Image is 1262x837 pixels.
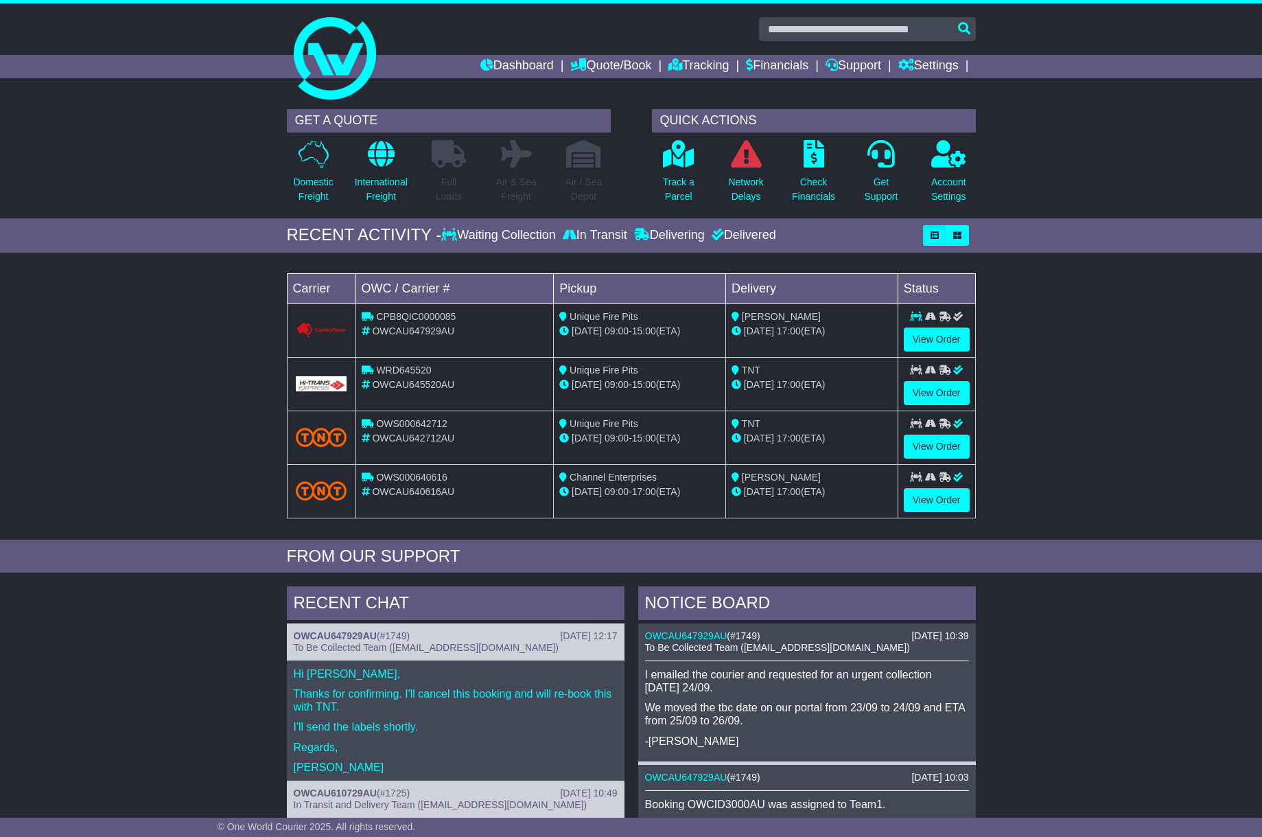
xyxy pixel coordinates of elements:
[287,273,355,303] td: Carrier
[931,139,967,211] a: AccountSettings
[294,761,618,774] p: [PERSON_NAME]
[631,228,708,243] div: Delivering
[570,55,651,78] a: Quote/Book
[744,486,774,497] span: [DATE]
[354,139,408,211] a: InternationalFreight
[645,701,969,727] p: We moved the tbc date on our portal from 23/09 to 24/09 and ETA from 25/09 to 26/09.
[742,418,760,429] span: TNT
[480,55,554,78] a: Dashboard
[296,481,347,500] img: TNT_Domestic.png
[372,433,454,444] span: OWCAU642712AU
[376,472,447,483] span: OWS000640616
[732,431,892,446] div: (ETA)
[911,772,968,783] div: [DATE] 10:03
[864,175,898,204] p: Get Support
[605,486,629,497] span: 09:00
[376,418,447,429] span: OWS000642712
[792,175,835,204] p: Check Financials
[570,472,657,483] span: Channel Enterprises
[294,720,618,733] p: I'll send the labels shortly.
[296,376,347,391] img: GetCarrierServiceLogo
[728,175,763,204] p: Network Delays
[777,486,801,497] span: 17:00
[293,175,333,204] p: Domestic Freight
[791,139,836,211] a: CheckFinancials
[638,586,976,623] div: NOTICE BOARD
[570,418,638,429] span: Unique Fire Pits
[732,324,892,339] div: (ETA)
[744,433,774,444] span: [DATE]
[296,322,347,339] img: GetCarrierServiceLogo
[652,109,976,133] div: QUICK ACTIONS
[287,586,624,623] div: RECENT CHAT
[605,379,629,390] span: 09:00
[725,273,898,303] td: Delivery
[294,667,618,680] p: Hi [PERSON_NAME],
[355,273,554,303] td: OWC / Carrier #
[572,379,602,390] span: [DATE]
[645,630,969,642] div: ( )
[777,325,801,336] span: 17:00
[746,55,808,78] a: Financials
[632,486,656,497] span: 17:00
[632,433,656,444] span: 15:00
[645,772,969,783] div: ( )
[732,378,892,392] div: (ETA)
[372,325,454,336] span: OWCAU647929AU
[744,325,774,336] span: [DATE]
[570,365,638,376] span: Unique Fire Pits
[372,379,454,390] span: OWCAU645520AU
[292,139,334,211] a: DomesticFreight
[380,630,407,641] span: #1749
[572,325,602,336] span: [DATE]
[441,228,559,243] div: Waiting Collection
[294,788,377,799] a: OWCAU610729AU
[645,772,727,783] a: OWCAU647929AU
[376,365,431,376] span: WRD645520
[863,139,898,211] a: GetSupport
[931,175,966,204] p: Account Settings
[911,630,968,642] div: [DATE] 10:39
[572,433,602,444] span: [DATE]
[645,798,969,811] p: Booking OWCID3000AU was assigned to Team1.
[559,431,720,446] div: - (ETA)
[559,324,720,339] div: - (ETA)
[663,175,694,204] p: Track a Parcel
[296,428,347,446] img: TNT_Domestic.png
[559,378,720,392] div: - (ETA)
[904,488,970,512] a: View Order
[294,741,618,754] p: Regards,
[560,630,617,642] div: [DATE] 12:17
[632,325,656,336] span: 15:00
[565,175,603,204] p: Air / Sea Depot
[432,175,466,204] p: Full Loads
[904,381,970,405] a: View Order
[605,325,629,336] span: 09:00
[294,630,377,641] a: OWCAU647929AU
[727,139,764,211] a: NetworkDelays
[645,642,910,653] span: To Be Collected Team ([EMAIL_ADDRESS][DOMAIN_NAME])
[898,273,975,303] td: Status
[904,435,970,459] a: View Order
[777,379,801,390] span: 17:00
[372,486,454,497] span: OWCAU640616AU
[496,175,537,204] p: Air & Sea Freight
[355,175,408,204] p: International Freight
[287,547,976,566] div: FROM OUR SUPPORT
[294,642,559,653] span: To Be Collected Team ([EMAIL_ADDRESS][DOMAIN_NAME])
[294,687,618,713] p: Thanks for confirming. I'll cancel this booking and will re-book this with TNT.
[645,668,969,694] p: I emailed the courier and requested for an urgent collection [DATE] 24/09.
[380,788,407,799] span: #1725
[554,273,726,303] td: Pickup
[572,486,602,497] span: [DATE]
[570,311,638,322] span: Unique Fire Pits
[559,485,720,499] div: - (ETA)
[287,225,442,245] div: RECENT ACTIVITY -
[777,433,801,444] span: 17:00
[662,139,695,211] a: Track aParcel
[730,772,757,783] span: #1749
[898,55,959,78] a: Settings
[708,228,776,243] div: Delivered
[904,328,970,352] a: View Order
[742,311,821,322] span: [PERSON_NAME]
